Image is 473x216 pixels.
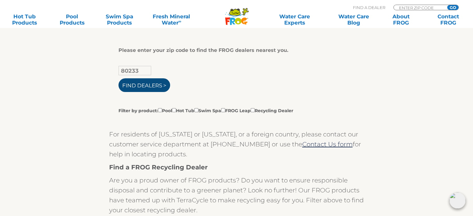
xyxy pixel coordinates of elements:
input: Zip Code Form [398,5,440,10]
strong: Find a FROG Recycling Dealer [109,163,208,171]
input: GO [447,5,458,10]
input: Filter by product:PoolHot TubSwim SpaFROG LeapRecycling Dealer [194,108,198,112]
a: Contact Us form [302,140,353,148]
div: Please enter your zip code to find the FROG dealers nearest you. [118,47,350,53]
p: For residents of [US_STATE] or [US_STATE], or a foreign country, please contact our customer serv... [109,129,364,159]
a: ContactFROG [430,13,467,26]
p: Are you a proud owner of FROG products? Do you want to ensure responsible disposal and contribute... [109,175,364,215]
input: Filter by product:PoolHot TubSwim SpaFROG LeapRecycling Dealer [251,108,255,112]
a: Hot TubProducts [6,13,43,26]
p: Find A Dealer [353,5,385,10]
a: PoolProducts [53,13,90,26]
a: AboutFROG [383,13,419,26]
input: Filter by product:PoolHot TubSwim SpaFROG LeapRecycling Dealer [158,108,162,112]
img: openIcon [449,192,466,209]
a: Water CareBlog [335,13,372,26]
input: Filter by product:PoolHot TubSwim SpaFROG LeapRecycling Dealer [172,108,176,112]
sup: ∞ [178,19,181,24]
a: Fresh MineralWater∞ [148,13,194,26]
input: Filter by product:PoolHot TubSwim SpaFROG LeapRecycling Dealer [221,108,225,112]
a: Swim SpaProducts [101,13,138,26]
a: Water CareExperts [265,13,325,26]
label: Filter by product: Pool Hot Tub Swim Spa FROG Leap Recycling Dealer [118,107,293,114]
input: Find Dealers > [118,78,170,92]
